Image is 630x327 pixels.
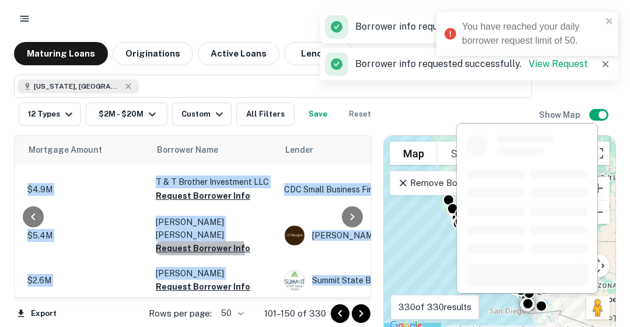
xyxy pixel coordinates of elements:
[27,274,144,287] p: $2.6M
[285,270,304,290] img: picture
[19,103,81,126] button: 12 Types
[352,304,370,323] button: Go to next page
[586,296,610,319] button: Drag Pegman onto the map to open Street View
[34,81,121,92] span: [US_STATE], [GEOGRAPHIC_DATA]
[29,143,117,157] span: Mortgage Amount
[278,136,465,164] th: Lender
[264,307,326,321] p: 101–150 of 330
[172,103,232,126] button: Custom
[284,225,459,246] div: [PERSON_NAME]
[156,241,250,255] button: Request Borrower Info
[156,189,250,203] button: Request Borrower Info
[355,20,588,34] p: Borrower info requested successfully.
[572,234,630,290] iframe: Chat Widget
[156,267,272,280] p: [PERSON_NAME]
[462,20,602,48] div: You have reached your daily borrower request limit of 50.
[355,57,588,71] p: Borrower info requested successfully.
[14,42,108,65] button: Maturing Loans
[299,103,337,126] button: Save your search to get updates of matches that match your search criteria.
[216,305,246,322] div: 50
[605,16,614,27] button: close
[284,270,459,291] div: Summit State Bank
[149,307,212,321] p: Rows per page:
[236,103,295,126] button: All Filters
[331,304,349,323] button: Go to previous page
[156,175,272,188] p: T & T Brother Investment LLC
[539,108,582,121] h6: Show Map
[14,305,60,322] button: Export
[437,142,502,165] button: Show satellite imagery
[341,103,379,126] button: Reset
[398,300,471,314] p: 330 of 330 results
[156,216,272,241] p: [PERSON_NAME] [PERSON_NAME]
[390,142,437,165] button: Show street map
[156,280,250,294] button: Request Borrower Info
[113,42,193,65] button: Originations
[150,136,278,164] th: Borrower Name
[27,183,144,196] p: $4.9M
[86,103,167,126] button: $2M - $20M
[284,42,354,65] button: Lenders
[397,176,484,190] p: Remove Boundary
[181,107,226,121] div: Custom
[27,229,144,242] p: $5.4M
[284,183,459,196] p: CDC Small Business Finance
[285,143,313,157] span: Lender
[22,136,150,164] th: Mortgage Amount
[198,42,279,65] button: Active Loans
[285,226,304,245] img: picture
[157,143,218,157] span: Borrower Name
